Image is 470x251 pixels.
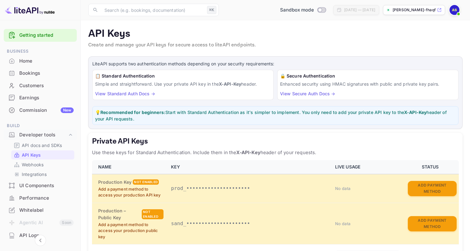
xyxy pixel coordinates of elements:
[449,5,459,15] img: Ajay Singh
[19,58,74,65] div: Home
[280,81,456,87] p: Enhanced security using HMAC signatures with public and private key pairs.
[4,192,77,204] div: Performance
[4,80,77,92] div: Customers
[4,80,77,91] a: Customers
[19,107,74,114] div: Commission
[171,220,328,227] p: sand_•••••••••••••••••••••
[4,29,77,42] div: Getting started
[14,171,72,178] a: Integrations
[133,179,159,185] div: Not enabled
[19,131,67,139] div: Developer tools
[4,48,77,55] span: Business
[19,32,74,39] a: Getting started
[14,152,72,158] a: API Keys
[280,73,456,79] h6: 🔒 Secure Authentication
[171,185,328,192] p: prod_•••••••••••••••••••••
[331,160,404,174] th: LIVE USAGE
[22,152,41,158] p: API Keys
[98,179,131,186] h6: Production Key
[408,181,457,196] button: Add Payment Method
[4,180,77,191] a: UI Components
[404,160,459,174] th: STATUS
[61,107,74,113] div: New
[236,149,260,155] strong: X-API-Key
[98,186,164,198] p: Add a payment method to access your production API key
[100,110,165,115] strong: Recommended for beginners:
[19,182,74,189] div: UI Components
[92,136,459,146] h5: Private API Keys
[98,207,141,221] h6: Production – Public Key
[4,55,77,67] a: Home
[11,170,74,179] div: Integrations
[4,92,77,104] div: Earnings
[280,7,314,14] span: Sandbox mode
[19,195,74,202] div: Performance
[98,222,164,240] p: Add a payment method to access your production public key
[92,160,167,174] th: NAME
[344,7,375,13] div: [DATE] — [DATE]
[335,186,351,191] span: No data
[4,230,77,241] a: API Logs
[167,160,331,174] th: KEY
[101,4,205,16] input: Search (e.g. bookings, documentation)
[5,5,55,15] img: LiteAPI logo
[95,81,271,87] p: Simple and straightforward. Use your private API key in the header.
[95,91,155,96] a: View Standard Auth Docs →
[14,142,72,149] a: API docs and SDKs
[4,192,77,204] a: Performance
[4,204,77,216] a: Whitelabel
[92,149,459,156] p: Use these keys for Standard Authentication. Include them in the header of your requests.
[22,171,47,178] p: Integrations
[278,7,328,14] div: Switch to Production mode
[280,91,335,96] a: View Secure Auth Docs →
[92,60,458,67] p: LiteAPI supports two authentication methods depending on your security requirements:
[335,221,351,226] span: No data
[19,232,74,239] div: API Logs
[393,7,436,13] p: [PERSON_NAME]-fhaqf.[PERSON_NAME]...
[19,94,74,102] div: Earnings
[88,41,463,49] p: Create and manage your API keys for secure access to liteAPI endpoints.
[404,110,426,115] strong: X-API-Key
[142,209,164,219] div: Not enabled
[408,185,457,191] a: Add Payment Method
[408,220,457,226] a: Add Payment Method
[35,235,46,246] button: Collapse navigation
[207,6,216,14] div: ⌘K
[22,142,62,149] p: API docs and SDKs
[219,81,241,87] strong: X-API-Key
[19,70,74,77] div: Bookings
[11,150,74,159] div: API Keys
[4,122,77,129] span: Build
[4,180,77,192] div: UI Components
[11,141,74,150] div: API docs and SDKs
[408,216,457,231] button: Add Payment Method
[95,73,271,79] h6: 📋 Standard Authentication
[4,130,77,140] div: Developer tools
[11,160,74,169] div: Webhooks
[95,109,456,122] p: 💡 Start with Standard Authentication as it's simpler to implement. You only need to add your priv...
[19,207,74,214] div: Whitelabel
[4,67,77,79] a: Bookings
[4,104,77,116] a: CommissionNew
[4,92,77,103] a: Earnings
[19,82,74,89] div: Customers
[14,161,72,168] a: Webhooks
[88,28,463,40] p: API Keys
[22,161,44,168] p: Webhooks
